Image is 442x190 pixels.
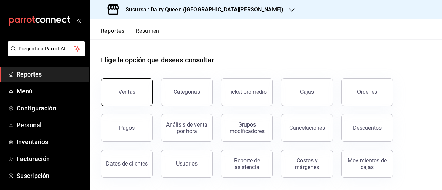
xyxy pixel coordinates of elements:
div: Cajas [300,89,314,95]
div: Órdenes [357,89,377,95]
div: Ventas [118,89,135,95]
button: Cancelaciones [281,114,333,142]
div: Cancelaciones [289,124,325,131]
div: Pagos [119,124,135,131]
button: Pagos [101,114,153,142]
div: Categorías [174,89,200,95]
span: Inventarios [17,137,84,147]
div: Descuentos [353,124,382,131]
span: Menú [17,87,84,96]
button: Ticket promedio [221,78,273,106]
h3: Sucursal: Dairy Queen ([GEOGRAPHIC_DATA][PERSON_NAME]) [120,6,284,14]
button: Análisis de venta por hora [161,114,213,142]
span: Personal [17,120,84,130]
div: navigation tabs [101,28,160,39]
span: Suscripción [17,171,84,180]
button: Usuarios [161,150,213,178]
button: open_drawer_menu [76,18,81,23]
button: Órdenes [341,78,393,106]
button: Grupos modificadores [221,114,273,142]
div: Ticket promedio [227,89,267,95]
div: Costos y márgenes [286,157,328,170]
div: Reporte de asistencia [225,157,268,170]
button: Reporte de asistencia [221,150,273,178]
span: Reportes [17,70,84,79]
button: Categorías [161,78,213,106]
a: Pregunta a Parrot AI [5,50,85,57]
button: Costos y márgenes [281,150,333,178]
button: Cajas [281,78,333,106]
button: Pregunta a Parrot AI [8,41,85,56]
span: Configuración [17,103,84,113]
div: Análisis de venta por hora [165,121,208,134]
div: Datos de clientes [106,160,148,167]
button: Ventas [101,78,153,106]
button: Movimientos de cajas [341,150,393,178]
button: Reportes [101,28,125,39]
button: Descuentos [341,114,393,142]
div: Movimientos de cajas [346,157,388,170]
div: Usuarios [176,160,198,167]
button: Resumen [136,28,160,39]
div: Grupos modificadores [225,121,268,134]
h1: Elige la opción que deseas consultar [101,55,214,65]
span: Pregunta a Parrot AI [19,45,74,52]
span: Facturación [17,154,84,163]
button: Datos de clientes [101,150,153,178]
